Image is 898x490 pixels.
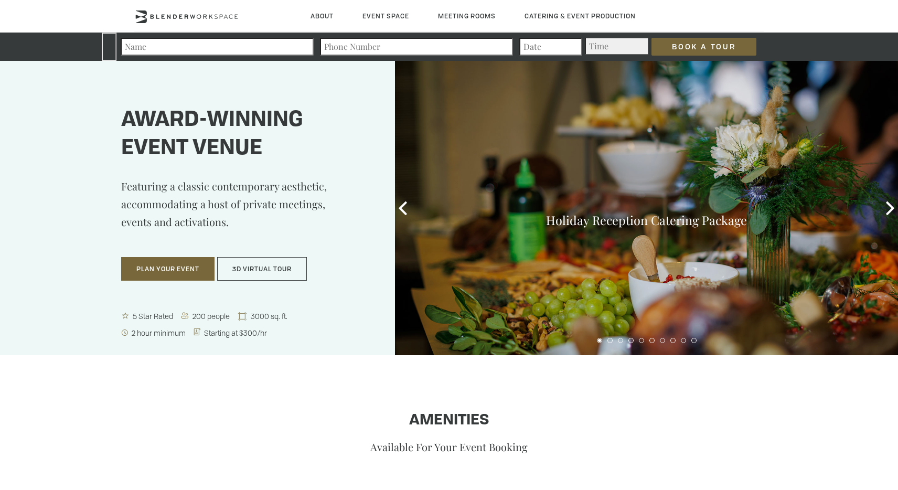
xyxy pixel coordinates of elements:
[190,311,233,321] span: 200 people
[217,257,307,281] button: 3D Virtual Tour
[546,212,747,228] a: Holiday Reception Catering Package
[249,311,291,321] span: 3000 sq. ft.
[651,38,756,56] input: Book a Tour
[121,38,314,56] input: Name
[121,177,343,247] p: Featuring a classic contemporary aesthetic, accommodating a host of private meetings, events and ...
[131,311,176,321] span: 5 Star Rated
[130,328,189,338] span: 2 hour minimum
[134,440,764,454] p: Available For Your Event Booking
[134,412,764,429] h1: Amenities
[519,38,582,56] input: Date
[121,257,215,281] button: Plan Your Event
[202,328,270,338] span: Starting at $300/hr
[320,38,513,56] input: Phone Number
[121,106,343,163] h1: Award-winning event venue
